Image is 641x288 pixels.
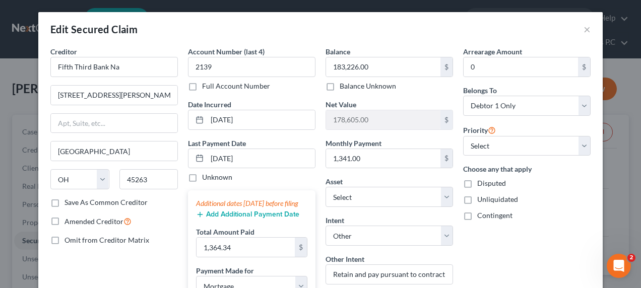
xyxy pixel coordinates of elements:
input: Specify... [326,264,453,284]
input: MM/DD/YYYY [207,149,315,168]
label: Unknown [202,172,232,182]
span: Belongs To [463,86,497,95]
div: Additional dates [DATE] before filing [196,198,307,208]
iframe: Intercom live chat [607,254,631,278]
div: $ [578,57,590,77]
div: Edit Secured Claim [50,22,138,36]
span: Disputed [477,179,506,187]
div: $ [440,57,453,77]
input: Search creditor by name... [50,57,178,77]
label: Date Incurred [188,99,231,110]
label: Balance [326,46,350,57]
input: 0.00 [197,238,295,257]
input: MM/DD/YYYY [207,110,315,129]
label: Total Amount Paid [196,227,254,237]
input: Apt, Suite, etc... [51,114,177,133]
label: Last Payment Date [188,138,246,149]
label: Monthly Payment [326,138,381,149]
div: $ [440,149,453,168]
input: Enter zip... [119,169,178,189]
span: Omit from Creditor Matrix [65,236,149,244]
input: Enter city... [51,141,177,161]
span: Contingent [477,211,512,220]
label: Account Number (last 4) [188,46,265,57]
label: Full Account Number [202,81,270,91]
button: × [584,23,591,35]
div: $ [440,110,453,129]
input: 0.00 [464,57,578,77]
span: 2 [627,254,635,262]
input: 0.00 [326,149,440,168]
label: Priority [463,124,496,136]
label: Choose any that apply [463,164,591,174]
label: Save As Common Creditor [65,197,148,207]
span: Asset [326,177,343,186]
span: Creditor [50,47,77,56]
span: Amended Creditor [65,217,123,226]
label: Arrearage Amount [463,46,522,57]
input: 0.00 [326,57,440,77]
input: 0.00 [326,110,440,129]
div: $ [295,238,307,257]
span: Unliquidated [477,195,518,203]
label: Net Value [326,99,356,110]
input: Enter address... [51,86,177,105]
button: Add Additional Payment Date [196,210,299,219]
label: Other Intent [326,254,364,264]
label: Intent [326,215,344,226]
input: XXXX [188,57,315,77]
label: Payment Made for [196,265,254,276]
label: Balance Unknown [340,81,396,91]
